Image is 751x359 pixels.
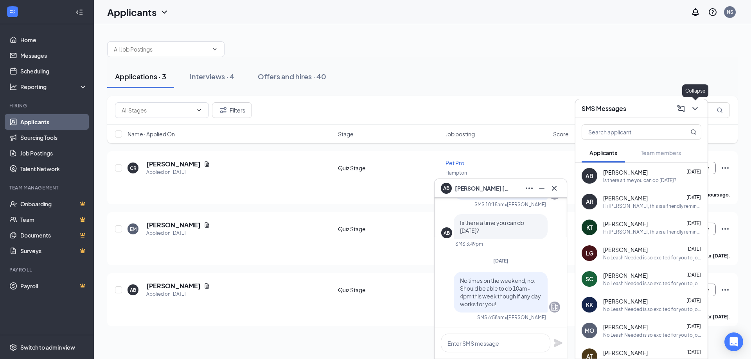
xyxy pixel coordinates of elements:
[20,48,87,63] a: Messages
[535,182,548,195] button: Minimize
[586,223,593,231] div: KT
[586,301,593,309] div: KK
[9,83,17,91] svg: Analysis
[505,314,546,321] span: • [PERSON_NAME]
[338,286,441,294] div: Quiz Stage
[603,254,701,261] div: No Leash Needed is so excited for you to join our team! Do you know anyone else who might be inte...
[720,285,730,295] svg: Ellipses
[686,195,701,200] span: [DATE]
[603,168,648,176] span: [PERSON_NAME]
[455,184,510,193] span: [PERSON_NAME] [PERSON_NAME]
[114,45,208,54] input: All Job Postings
[9,102,86,109] div: Hiring
[582,125,675,139] input: Search applicant
[20,114,87,130] a: Applicants
[20,161,87,177] a: Talent Network
[146,221,201,229] h5: [PERSON_NAME]
[686,220,701,226] span: [DATE]
[550,184,559,193] svg: Cross
[204,222,210,228] svg: Document
[603,194,648,202] span: [PERSON_NAME]
[690,129,697,135] svg: MagnifyingGlass
[686,169,701,175] span: [DATE]
[603,280,701,287] div: No Leash Needed is so excited for you to join our team! Do you know anyone else who might be inte...
[20,343,75,351] div: Switch to admin view
[258,71,326,81] div: Offers and hires · 40
[146,168,210,176] div: Applied on [DATE]
[130,287,136,293] div: AB
[550,302,559,312] svg: Company
[603,177,676,184] div: Is there a time you can do [DATE]?
[553,130,569,138] span: Score
[686,349,701,355] span: [DATE]
[708,7,717,17] svg: QuestionInfo
[444,230,450,236] div: AB
[338,225,441,233] div: Quiz Stage
[477,314,505,321] div: SMS 6:58am
[603,297,648,305] span: [PERSON_NAME]
[446,170,467,176] span: Hampton
[146,229,210,237] div: Applied on [DATE]
[446,130,475,138] span: Job posting
[641,149,681,156] span: Team members
[603,332,701,338] div: No Leash Needed is so excited for you to join our team! Do you know anyone else who might be inte...
[586,249,593,257] div: LG
[724,332,743,351] div: Open Intercom Messenger
[537,184,546,193] svg: Minimize
[553,338,563,348] svg: Plane
[20,83,88,91] div: Reporting
[75,8,83,16] svg: Collapse
[675,102,687,115] button: ComposeMessage
[20,243,87,259] a: SurveysCrown
[686,323,701,329] span: [DATE]
[130,226,137,232] div: EM
[115,71,166,81] div: Applications · 3
[586,198,593,205] div: AR
[689,102,701,115] button: ChevronDown
[713,253,729,259] b: [DATE]
[690,104,700,113] svg: ChevronDown
[107,5,156,19] h1: Applicants
[146,160,201,168] h5: [PERSON_NAME]
[204,283,210,289] svg: Document
[20,145,87,161] a: Job Postings
[686,246,701,252] span: [DATE]
[460,219,524,234] span: Is there a time you can do [DATE]?
[146,290,210,298] div: Applied on [DATE]
[122,106,193,114] input: All Stages
[603,220,648,228] span: [PERSON_NAME]
[585,327,594,334] div: MO
[20,212,87,227] a: TeamCrown
[682,84,708,97] div: Collapse
[686,298,701,304] span: [DATE]
[474,201,505,208] div: SMS 10:15am
[686,272,701,278] span: [DATE]
[128,130,175,138] span: Name · Applied On
[212,102,252,118] button: Filter Filters
[586,275,593,283] div: SC
[717,107,723,113] svg: MagnifyingGlass
[727,9,733,15] div: NS
[338,130,354,138] span: Stage
[523,182,535,195] button: Ellipses
[20,227,87,243] a: DocumentsCrown
[603,271,648,279] span: [PERSON_NAME]
[603,246,648,254] span: [PERSON_NAME]
[676,104,686,113] svg: ComposeMessage
[160,7,169,17] svg: ChevronDown
[589,149,617,156] span: Applicants
[720,224,730,234] svg: Ellipses
[603,349,648,357] span: [PERSON_NAME]
[219,105,228,115] svg: Filter
[204,161,210,167] svg: Document
[603,229,701,235] div: Hi [PERSON_NAME], this is a friendly reminder. Your meeting with No Leash Needed for Pet Pro at [...
[20,32,87,48] a: Home
[20,63,87,79] a: Scheduling
[190,71,234,81] div: Interviews · 4
[20,130,87,145] a: Sourcing Tools
[9,343,17,351] svg: Settings
[460,277,541,307] span: No times on the weekend, no. Should be able to do 10am-4pm this week though if any day works for ...
[525,184,534,193] svg: Ellipses
[493,258,508,264] span: [DATE]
